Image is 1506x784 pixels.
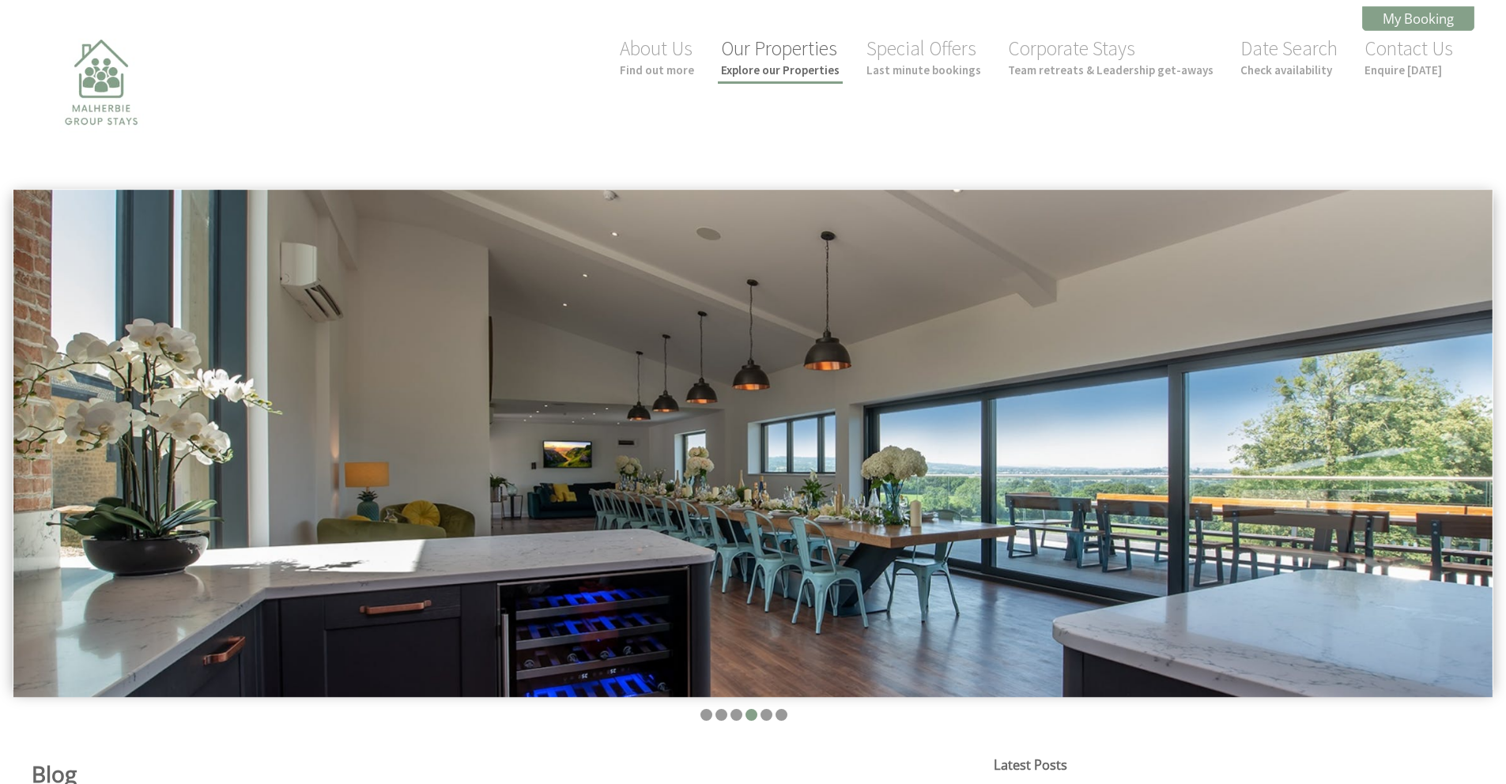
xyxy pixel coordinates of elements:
a: Special OffersLast minute bookings [866,36,981,77]
a: Latest Posts [994,756,1067,774]
a: My Booking [1362,6,1474,31]
small: Enquire [DATE] [1364,62,1453,77]
img: Malherbie Group Stays [22,29,180,187]
small: Explore our Properties [721,62,840,77]
a: Corporate StaysTeam retreats & Leadership get-aways [1008,36,1213,77]
small: Check availability [1240,62,1338,77]
a: About UsFind out more [620,36,694,77]
a: Date SearchCheck availability [1240,36,1338,77]
small: Team retreats & Leadership get-aways [1008,62,1213,77]
small: Find out more [620,62,694,77]
small: Last minute bookings [866,62,981,77]
a: Our PropertiesExplore our Properties [721,36,840,77]
a: Contact UsEnquire [DATE] [1364,36,1453,77]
